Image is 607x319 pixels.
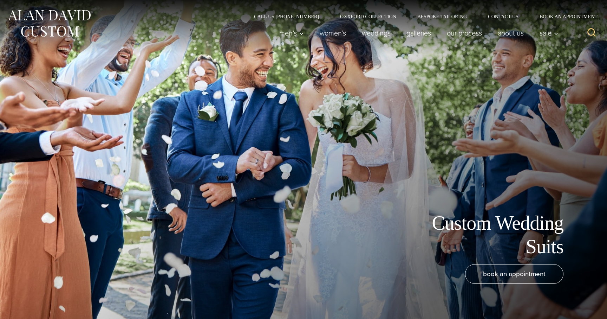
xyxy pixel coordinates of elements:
[329,14,407,19] a: Oxxford Collection
[407,14,477,19] a: Bespoke Tailoring
[483,269,546,279] span: book an appointment
[583,25,600,42] button: View Search Form
[405,211,563,259] h1: Custom Wedding Suits
[477,14,529,19] a: Contact Us
[354,26,399,40] a: weddings
[490,26,532,40] a: About Us
[312,26,354,40] a: Women’s
[243,14,600,19] nav: Secondary Navigation
[540,30,559,37] span: Sale
[243,14,329,19] a: Call Us [PHONE_NUMBER]
[529,14,600,19] a: Book an Appointment
[439,26,490,40] a: Our Process
[7,8,91,39] img: Alan David Custom
[272,26,562,40] nav: Primary Navigation
[279,30,304,37] span: Men’s
[465,264,563,284] a: book an appointment
[399,26,439,40] a: Galleries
